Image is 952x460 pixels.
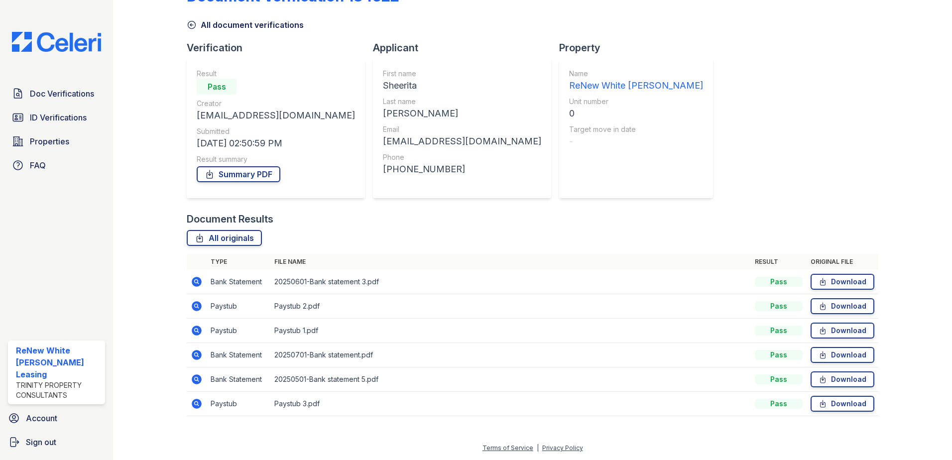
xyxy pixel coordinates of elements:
[187,19,304,31] a: All document verifications
[207,367,270,392] td: Bank Statement
[4,432,109,452] a: Sign out
[383,107,541,120] div: [PERSON_NAME]
[4,408,109,428] a: Account
[755,326,803,336] div: Pass
[197,126,355,136] div: Submitted
[270,270,751,294] td: 20250601-Bank statement 3.pdf
[811,371,874,387] a: Download
[569,134,703,148] div: -
[383,134,541,148] div: [EMAIL_ADDRESS][DOMAIN_NAME]
[755,350,803,360] div: Pass
[30,88,94,100] span: Doc Verifications
[270,343,751,367] td: 20250701-Bank statement.pdf
[30,159,46,171] span: FAQ
[26,412,57,424] span: Account
[197,99,355,109] div: Creator
[569,69,703,79] div: Name
[569,69,703,93] a: Name ReNew White [PERSON_NAME]
[755,374,803,384] div: Pass
[8,84,105,104] a: Doc Verifications
[811,298,874,314] a: Download
[755,301,803,311] div: Pass
[187,41,373,55] div: Verification
[270,254,751,270] th: File name
[187,230,262,246] a: All originals
[197,166,280,182] a: Summary PDF
[482,444,533,452] a: Terms of Service
[197,136,355,150] div: [DATE] 02:50:59 PM
[383,152,541,162] div: Phone
[207,392,270,416] td: Paystub
[207,343,270,367] td: Bank Statement
[383,79,541,93] div: Sheerita
[270,319,751,343] td: Paystub 1.pdf
[383,124,541,134] div: Email
[270,294,751,319] td: Paystub 2.pdf
[197,69,355,79] div: Result
[811,323,874,339] a: Download
[270,392,751,416] td: Paystub 3.pdf
[807,254,878,270] th: Original file
[26,436,56,448] span: Sign out
[30,112,87,123] span: ID Verifications
[207,294,270,319] td: Paystub
[751,254,807,270] th: Result
[8,131,105,151] a: Properties
[542,444,583,452] a: Privacy Policy
[383,162,541,176] div: [PHONE_NUMBER]
[197,154,355,164] div: Result summary
[4,32,109,52] img: CE_Logo_Blue-a8612792a0a2168367f1c8372b55b34899dd931a85d93a1a3d3e32e68fde9ad4.png
[537,444,539,452] div: |
[187,212,273,226] div: Document Results
[373,41,559,55] div: Applicant
[569,97,703,107] div: Unit number
[569,79,703,93] div: ReNew White [PERSON_NAME]
[270,367,751,392] td: 20250501-Bank statement 5.pdf
[811,347,874,363] a: Download
[207,270,270,294] td: Bank Statement
[197,79,237,95] div: Pass
[16,380,101,400] div: Trinity Property Consultants
[8,108,105,127] a: ID Verifications
[383,69,541,79] div: First name
[811,396,874,412] a: Download
[755,277,803,287] div: Pass
[8,155,105,175] a: FAQ
[569,107,703,120] div: 0
[207,319,270,343] td: Paystub
[207,254,270,270] th: Type
[569,124,703,134] div: Target move in date
[16,345,101,380] div: ReNew White [PERSON_NAME] Leasing
[811,274,874,290] a: Download
[197,109,355,122] div: [EMAIL_ADDRESS][DOMAIN_NAME]
[559,41,721,55] div: Property
[30,135,69,147] span: Properties
[383,97,541,107] div: Last name
[755,399,803,409] div: Pass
